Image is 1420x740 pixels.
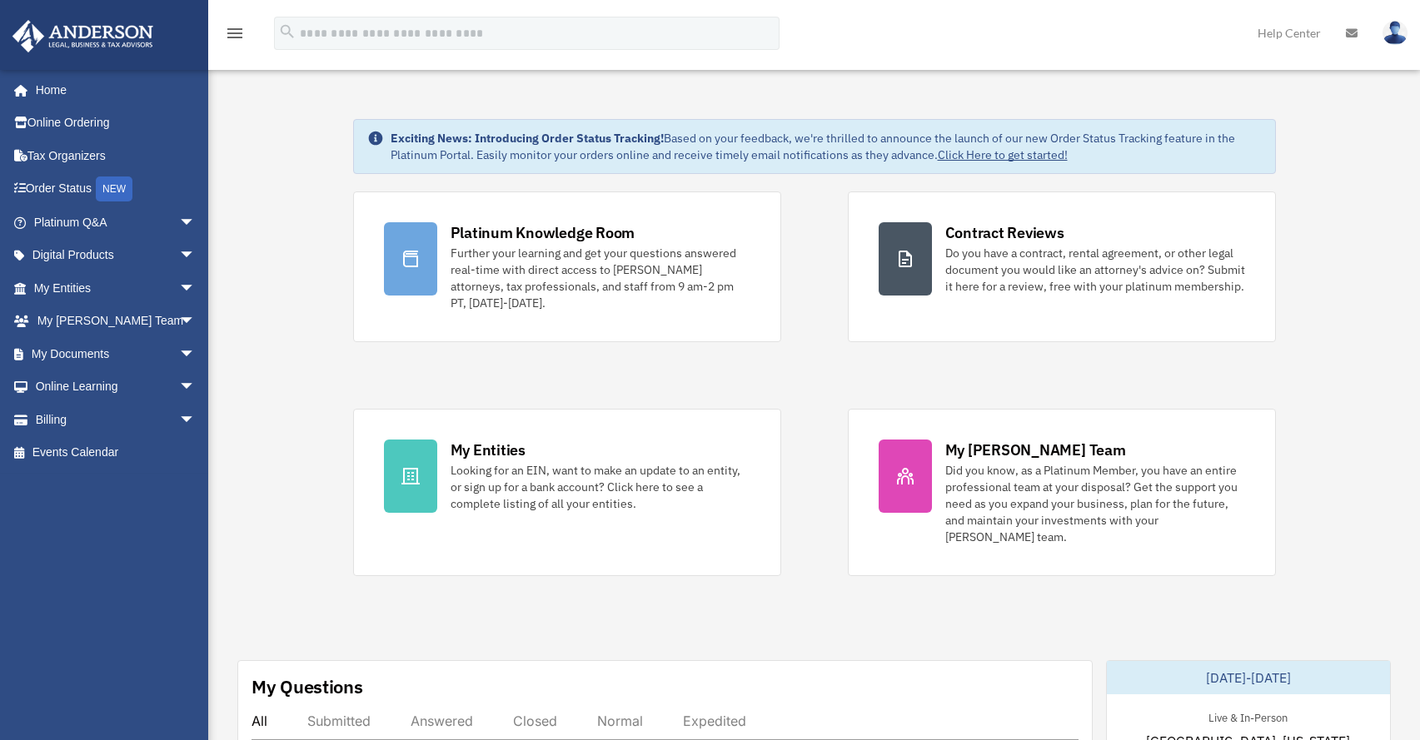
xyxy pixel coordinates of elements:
span: arrow_drop_down [179,239,212,273]
a: Home [12,73,212,107]
span: arrow_drop_down [179,370,212,405]
div: Do you have a contract, rental agreement, or other legal document you would like an attorney's ad... [945,245,1245,295]
a: Online Ordering [12,107,221,140]
span: arrow_drop_down [179,403,212,437]
a: My Entities Looking for an EIN, want to make an update to an entity, or sign up for a bank accoun... [353,409,781,576]
div: NEW [96,176,132,201]
strong: Exciting News: Introducing Order Status Tracking! [391,131,664,146]
a: Digital Productsarrow_drop_down [12,239,221,272]
div: Closed [513,713,557,729]
div: Answered [411,713,473,729]
a: My Documentsarrow_drop_down [12,337,221,370]
a: Platinum Knowledge Room Further your learning and get your questions answered real-time with dire... [353,191,781,342]
div: All [252,713,267,729]
a: My Entitiesarrow_drop_down [12,271,221,305]
a: Events Calendar [12,436,221,469]
a: Billingarrow_drop_down [12,403,221,436]
a: Contract Reviews Do you have a contract, rental agreement, or other legal document you would like... [848,191,1276,342]
span: arrow_drop_down [179,305,212,339]
div: [DATE]-[DATE] [1107,661,1390,694]
a: Tax Organizers [12,139,221,172]
div: My Entities [451,440,526,460]
div: Live & In-Person [1195,708,1301,725]
a: Click Here to get started! [938,147,1068,162]
a: My [PERSON_NAME] Team Did you know, as a Platinum Member, you have an entire professional team at... [848,409,1276,576]
i: menu [225,23,245,43]
a: Platinum Q&Aarrow_drop_down [12,206,221,239]
div: Expedited [683,713,746,729]
span: arrow_drop_down [179,271,212,305]
span: arrow_drop_down [179,337,212,371]
div: Contract Reviews [945,222,1064,243]
div: My [PERSON_NAME] Team [945,440,1126,460]
a: My [PERSON_NAME] Teamarrow_drop_down [12,305,221,338]
div: Submitted [307,713,371,729]
div: My Questions [252,674,363,699]
div: Looking for an EIN, want to make an update to an entity, or sign up for a bank account? Click her... [451,462,750,512]
div: Further your learning and get your questions answered real-time with direct access to [PERSON_NAM... [451,245,750,311]
a: Online Learningarrow_drop_down [12,370,221,404]
a: Order StatusNEW [12,172,221,206]
div: Did you know, as a Platinum Member, you have an entire professional team at your disposal? Get th... [945,462,1245,545]
div: Based on your feedback, we're thrilled to announce the launch of our new Order Status Tracking fe... [391,130,1262,163]
div: Platinum Knowledge Room [451,222,635,243]
i: search [278,22,296,41]
div: Normal [597,713,643,729]
span: arrow_drop_down [179,206,212,240]
img: Anderson Advisors Platinum Portal [7,20,158,52]
a: menu [225,29,245,43]
img: User Pic [1383,21,1408,45]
